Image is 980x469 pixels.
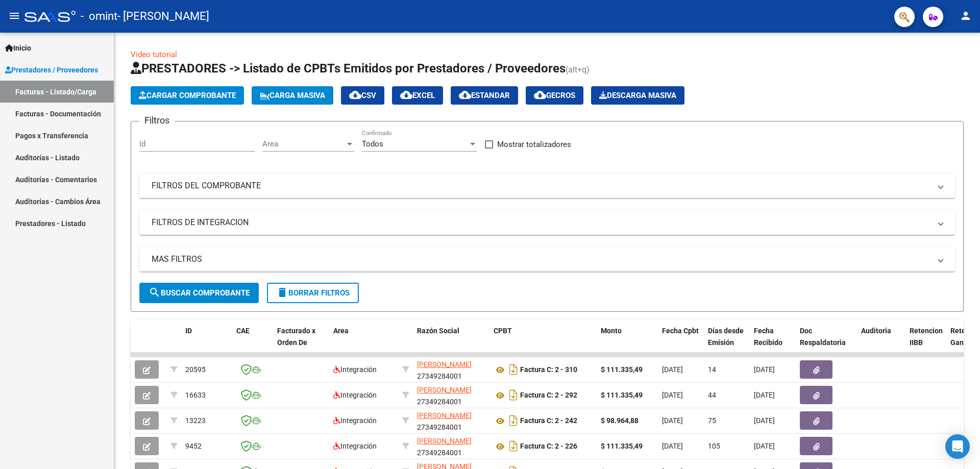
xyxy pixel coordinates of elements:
[181,320,232,365] datatable-header-cell: ID
[601,416,639,425] strong: $ 98.964,88
[662,416,683,425] span: [DATE]
[591,86,684,105] app-download-masive: Descarga masiva de comprobantes (adjuntos)
[861,327,891,335] span: Auditoria
[754,442,775,450] span: [DATE]
[139,283,259,303] button: Buscar Comprobante
[362,139,383,149] span: Todos
[277,327,315,347] span: Facturado x Orden De
[8,10,20,22] mat-icon: menu
[520,366,577,374] strong: Factura C: 2 - 310
[349,91,376,100] span: CSV
[117,5,209,28] span: - [PERSON_NAME]
[601,327,622,335] span: Monto
[704,320,750,365] datatable-header-cell: Días desde Emisión
[392,86,443,105] button: EXCEL
[754,416,775,425] span: [DATE]
[417,360,472,368] span: [PERSON_NAME]
[149,288,250,298] span: Buscar Comprobante
[333,327,349,335] span: Area
[662,391,683,399] span: [DATE]
[520,417,577,425] strong: Factura C: 2 - 242
[152,180,930,191] mat-panel-title: FILTROS DEL COMPROBANTE
[185,442,202,450] span: 9452
[601,442,643,450] strong: $ 111.335,49
[5,42,31,54] span: Inicio
[708,416,716,425] span: 75
[5,64,98,76] span: Prestadores / Proveedores
[131,86,244,105] button: Cargar Comprobante
[329,320,398,365] datatable-header-cell: Area
[658,320,704,365] datatable-header-cell: Fecha Cpbt
[497,138,571,151] span: Mostrar totalizadores
[566,65,590,75] span: (alt+q)
[185,365,206,374] span: 20595
[152,254,930,265] mat-panel-title: MAS FILTROS
[945,434,970,459] div: Open Intercom Messenger
[131,50,177,59] a: Video tutorial
[489,320,597,365] datatable-header-cell: CPBT
[400,91,435,100] span: EXCEL
[750,320,796,365] datatable-header-cell: Fecha Recibido
[494,327,512,335] span: CPBT
[857,320,905,365] datatable-header-cell: Auditoria
[708,391,716,399] span: 44
[662,365,683,374] span: [DATE]
[905,320,946,365] datatable-header-cell: Retencion IIBB
[507,361,520,378] i: Descargar documento
[534,91,575,100] span: Gecros
[149,286,161,299] mat-icon: search
[252,86,333,105] button: Carga Masiva
[400,89,412,101] mat-icon: cloud_download
[333,416,377,425] span: Integración
[520,442,577,451] strong: Factura C: 2 - 226
[81,5,117,28] span: - omint
[754,327,782,347] span: Fecha Recibido
[417,384,485,406] div: 27349284001
[459,89,471,101] mat-icon: cloud_download
[349,89,361,101] mat-icon: cloud_download
[276,288,350,298] span: Borrar Filtros
[417,327,459,335] span: Razón Social
[333,391,377,399] span: Integración
[597,320,658,365] datatable-header-cell: Monto
[152,217,930,228] mat-panel-title: FILTROS DE INTEGRACION
[276,286,288,299] mat-icon: delete
[417,359,485,380] div: 27349284001
[267,283,359,303] button: Borrar Filtros
[591,86,684,105] button: Descarga Masiva
[960,10,972,22] mat-icon: person
[910,327,943,347] span: Retencion IIBB
[417,437,472,445] span: [PERSON_NAME]
[417,386,472,394] span: [PERSON_NAME]
[262,139,345,149] span: Area
[601,365,643,374] strong: $ 111.335,49
[417,435,485,457] div: 27349284001
[139,247,955,271] mat-expansion-panel-header: MAS FILTROS
[236,327,250,335] span: CAE
[232,320,273,365] datatable-header-cell: CAE
[417,410,485,431] div: 27349284001
[417,411,472,419] span: [PERSON_NAME]
[139,210,955,235] mat-expansion-panel-header: FILTROS DE INTEGRACION
[796,320,857,365] datatable-header-cell: Doc Respaldatoria
[185,416,206,425] span: 13223
[526,86,583,105] button: Gecros
[413,320,489,365] datatable-header-cell: Razón Social
[507,438,520,454] i: Descargar documento
[708,442,720,450] span: 105
[273,320,329,365] datatable-header-cell: Facturado x Orden De
[185,327,192,335] span: ID
[139,91,236,100] span: Cargar Comprobante
[341,86,384,105] button: CSV
[754,391,775,399] span: [DATE]
[662,442,683,450] span: [DATE]
[708,327,744,347] span: Días desde Emisión
[131,61,566,76] span: PRESTADORES -> Listado de CPBTs Emitidos por Prestadores / Proveedores
[333,365,377,374] span: Integración
[599,91,676,100] span: Descarga Masiva
[507,387,520,403] i: Descargar documento
[708,365,716,374] span: 14
[601,391,643,399] strong: $ 111.335,49
[139,174,955,198] mat-expansion-panel-header: FILTROS DEL COMPROBANTE
[333,442,377,450] span: Integración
